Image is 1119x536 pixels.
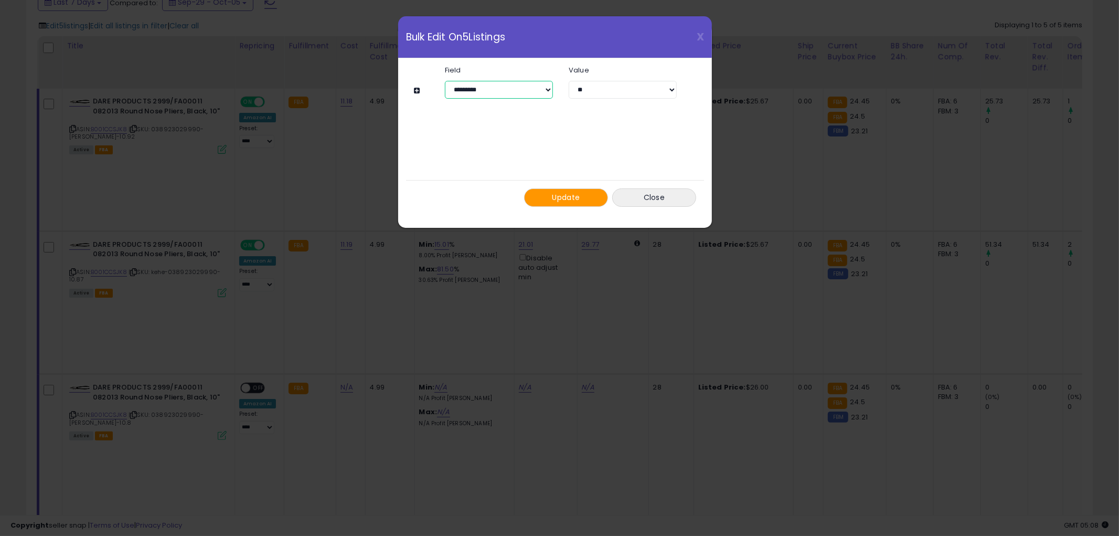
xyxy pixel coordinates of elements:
span: Update [552,192,580,203]
label: Value [561,67,685,73]
button: Close [612,188,696,207]
label: Field [437,67,561,73]
span: X [697,29,704,44]
span: Bulk Edit On 5 Listings [406,32,505,42]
